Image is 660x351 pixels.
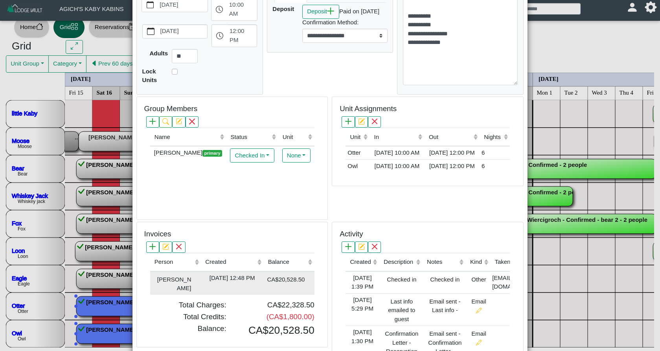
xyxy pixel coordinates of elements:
div: [PERSON_NAME] [152,274,191,293]
svg: pencil square [162,243,169,250]
b: Lock Units [142,68,157,84]
button: x [368,241,381,253]
div: Created [205,258,255,267]
svg: pencil square [358,243,364,250]
div: [DATE] 12:00 PM [427,148,478,157]
svg: pencil square [358,118,364,124]
div: Out [429,133,471,142]
div: [DATE] 10:00 AM [371,148,422,157]
div: [DATE] 12:48 PM [203,274,262,283]
span: primary [202,150,222,157]
button: x [368,116,381,128]
div: Nights [484,133,502,142]
h3: CA$20,528.50 [238,324,314,337]
button: pencil square [172,116,185,128]
button: pencil square [355,241,368,253]
div: Email [468,328,488,347]
button: Depositplus [302,5,339,19]
td: Otter [346,146,370,159]
button: plus [342,116,355,128]
svg: plus [149,118,156,124]
h5: Total Credits: [150,313,226,322]
div: [DATE] 1:39 PM [347,274,377,291]
svg: plus [345,118,351,124]
button: x [186,116,199,128]
div: Description [384,258,414,267]
td: 6 [480,146,510,159]
div: [DATE] 5:29 PM [347,296,377,313]
b: Deposit [272,5,294,12]
div: Name [154,133,218,142]
svg: pencil [476,307,482,313]
div: CA$20,528.50 [265,274,305,284]
svg: search [162,118,169,124]
label: 12:00 PM [228,25,257,47]
div: Last info emailed to guest [381,296,421,324]
svg: calendar [147,1,154,9]
button: clock [212,25,228,47]
button: search [159,116,172,128]
div: In [374,133,416,142]
svg: pencil square [176,118,182,124]
h5: Total Charges: [150,301,226,310]
div: Taken By [495,258,539,267]
div: Kind [470,258,482,267]
svg: plus [345,243,351,250]
div: Balance [268,258,306,267]
button: pencil square [159,241,172,253]
svg: clock [216,32,224,40]
button: pencil square [355,116,368,128]
button: x [172,241,185,253]
div: Checked in [425,274,464,284]
div: Unit [350,133,361,142]
div: Other [468,274,488,284]
svg: pencil [476,340,482,346]
i: Paid on [DATE] [339,8,379,15]
h5: Group Members [144,104,197,113]
h6: Confirmation Method: [302,19,388,26]
b: Adults [149,50,168,57]
svg: calendar [147,27,154,35]
div: [DATE] 1:30 PM [347,328,377,346]
svg: clock [216,6,223,13]
h5: Invoices [144,230,171,239]
button: Checked In [230,148,274,163]
svg: x [371,118,378,124]
div: [DATE] 10:00 AM [371,162,422,171]
h5: Balance: [150,324,226,333]
td: [EMAIL_ADDRESS][DOMAIN_NAME] [490,271,547,294]
svg: plus [149,243,156,250]
h5: Unit Assignments [340,104,397,113]
div: Email sent - Last info - [425,296,464,315]
button: plus [146,241,159,253]
div: Status [231,133,270,142]
div: Checked in [381,274,421,284]
div: Person [154,258,193,267]
button: calendar [143,25,159,38]
div: Notes [427,258,458,267]
button: plus [342,241,355,253]
svg: x [189,118,195,124]
div: Unit [283,133,306,142]
svg: plus [327,7,335,15]
h5: (CA$1,800.00) [238,313,314,322]
svg: x [371,243,378,250]
div: [PERSON_NAME] [152,148,224,157]
h5: CA$22,328.50 [238,301,314,310]
td: Owl [346,159,370,172]
h5: Activity [340,230,363,239]
div: [DATE] 12:00 PM [427,162,478,171]
button: None [282,148,311,163]
td: 6 [480,159,510,172]
label: [DATE] [159,25,207,38]
div: Email [468,296,488,315]
button: plus [146,116,159,128]
svg: x [176,243,182,250]
div: Created [350,258,371,267]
